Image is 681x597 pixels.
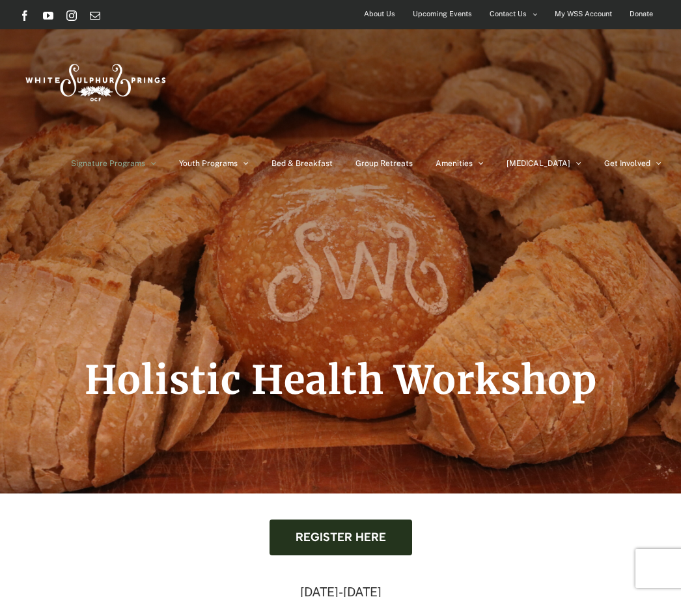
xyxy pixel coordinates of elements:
[355,131,413,196] a: Group Retreats
[604,160,650,167] span: Get Involved
[271,160,333,167] span: Bed & Breakfast
[271,131,333,196] a: Bed & Breakfast
[71,131,661,196] nav: Main Menu
[179,131,249,196] a: Youth Programs
[270,520,412,555] a: Register here
[490,5,527,23] span: Contact Us
[436,160,473,167] span: Amenities
[604,131,661,196] a: Get Involved
[555,5,612,23] span: My WSS Account
[20,49,169,111] img: White Sulphur Springs Logo
[71,131,156,196] a: Signature Programs
[85,355,597,404] span: Holistic Health Workshop
[630,5,653,23] span: Donate
[413,5,472,23] span: Upcoming Events
[364,5,395,23] span: About Us
[507,131,581,196] a: [MEDICAL_DATA]
[355,160,413,167] span: Group Retreats
[436,131,484,196] a: Amenities
[507,160,570,167] span: [MEDICAL_DATA]
[71,160,145,167] span: Signature Programs
[179,160,238,167] span: Youth Programs
[296,531,386,544] span: Register here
